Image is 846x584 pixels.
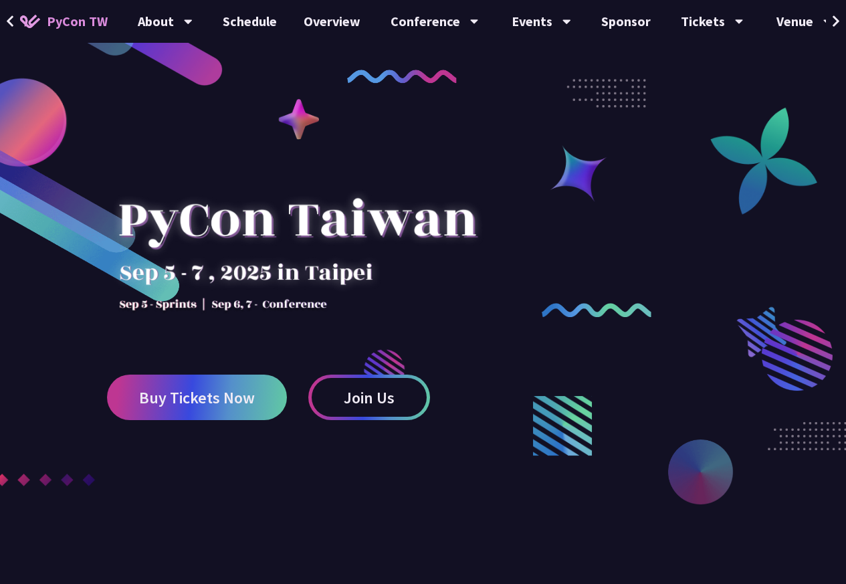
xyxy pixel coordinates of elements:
img: curly-1.ebdbada.png [347,70,457,84]
span: Join Us [344,389,395,406]
a: PyCon TW [7,5,121,38]
img: Home icon of PyCon TW 2025 [20,15,40,28]
span: PyCon TW [47,11,108,31]
span: Buy Tickets Now [139,389,255,406]
a: Join Us [308,375,430,420]
a: Buy Tickets Now [107,375,287,420]
img: curly-2.e802c9f.png [542,303,651,317]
